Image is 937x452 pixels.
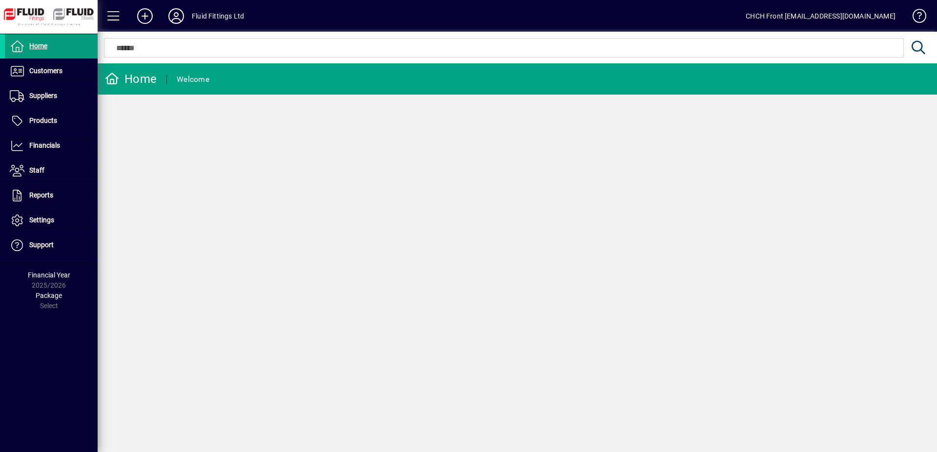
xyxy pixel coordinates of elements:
span: Customers [29,67,62,75]
span: Staff [29,166,44,174]
span: Financials [29,141,60,149]
div: CHCH Front [EMAIL_ADDRESS][DOMAIN_NAME] [746,8,896,24]
a: Staff [5,158,98,183]
a: Suppliers [5,84,98,108]
a: Financials [5,134,98,158]
a: Settings [5,208,98,233]
span: Settings [29,216,54,224]
a: Knowledge Base [905,2,925,34]
span: Suppliers [29,92,57,99]
div: Welcome [177,72,209,87]
span: Products [29,117,57,124]
div: Home [105,71,157,87]
a: Support [5,233,98,257]
span: Package [36,292,62,299]
a: Products [5,109,98,133]
span: Financial Year [28,271,70,279]
button: Add [129,7,161,25]
a: Customers [5,59,98,83]
span: Home [29,42,47,50]
span: Reports [29,191,53,199]
button: Profile [161,7,192,25]
div: Fluid Fittings Ltd [192,8,244,24]
span: Support [29,241,54,249]
a: Reports [5,183,98,208]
